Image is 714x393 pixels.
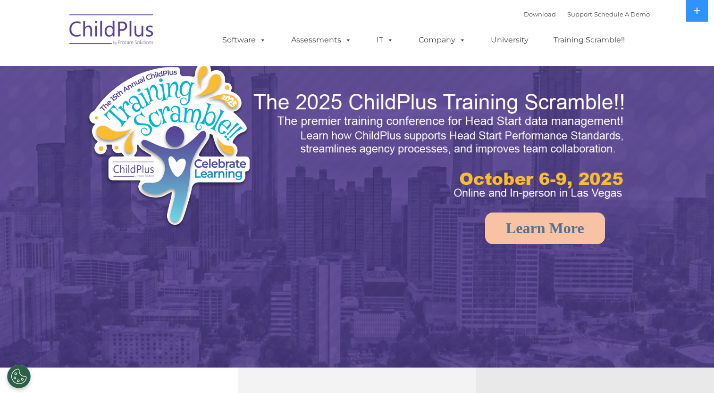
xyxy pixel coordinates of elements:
a: Schedule A Demo [594,10,650,18]
a: Assessments [282,31,361,49]
a: Software [213,31,276,49]
button: Cookies Settings [7,365,31,388]
font: | [524,10,650,18]
a: Support [567,10,592,18]
a: Training Scramble!! [544,31,634,49]
a: Learn More [485,213,605,244]
img: ChildPlus by Procare Solutions [65,8,159,55]
a: University [481,31,538,49]
a: Download [524,10,556,18]
a: IT [367,31,403,49]
a: Company [409,31,475,49]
